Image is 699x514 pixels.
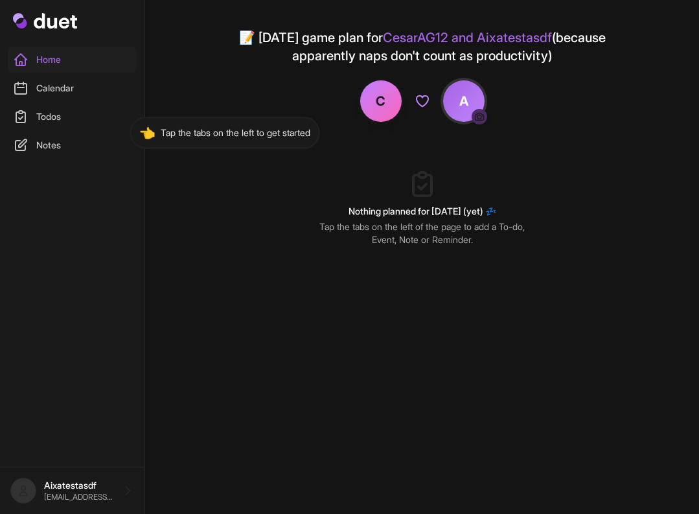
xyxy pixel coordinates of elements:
[44,479,113,492] p: Aixatestasdf
[44,492,113,502] p: [EMAIL_ADDRESS][DOMAIN_NAME]
[139,108,310,126] p: Tap the tabs on the left to get started
[225,29,619,65] h4: 📝 [DATE] game plan for (because apparently naps don't count as productivity)
[319,220,526,246] p: Tap the tabs on the left of the page to add a To-do, Event, Note or Reminder.
[139,108,155,126] span: 👈
[10,478,134,504] a: Aixatestasdf [EMAIL_ADDRESS][DOMAIN_NAME]
[8,104,137,130] a: Todos
[376,92,385,110] span: C
[319,205,526,218] h3: Nothing planned for [DATE] (yet) 💤
[383,30,552,45] span: CesarAG12 and Aixatestasdf
[8,47,137,73] a: Home
[459,92,468,110] span: A
[8,132,137,158] a: Notes
[8,75,137,101] a: Calendar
